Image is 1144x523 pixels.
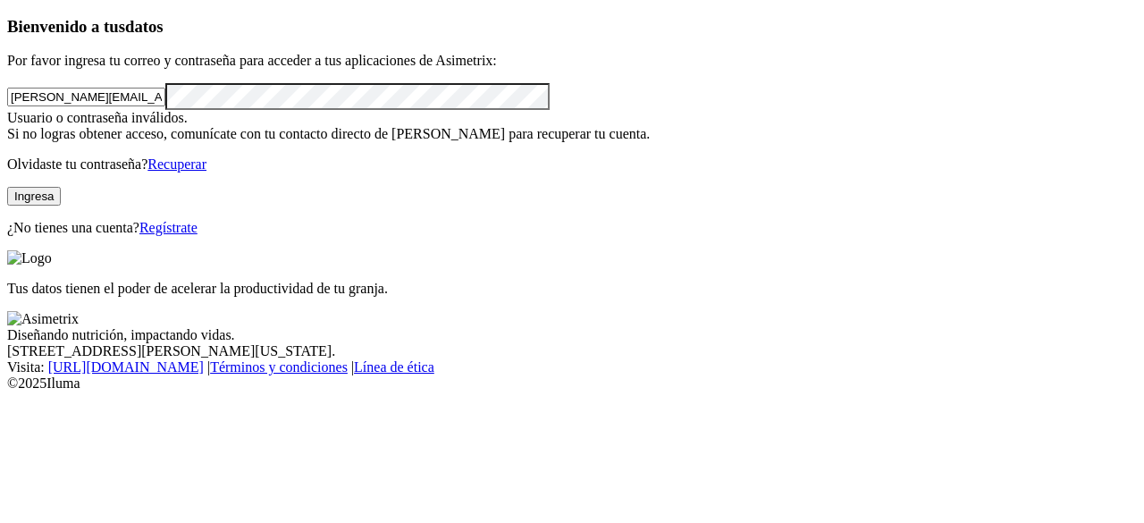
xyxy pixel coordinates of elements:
[7,281,1137,297] p: Tus datos tienen el poder de acelerar la productividad de tu granja.
[7,156,1137,173] p: Olvidaste tu contraseña?
[48,359,204,375] a: [URL][DOMAIN_NAME]
[139,220,198,235] a: Regístrate
[147,156,206,172] a: Recuperar
[210,359,348,375] a: Términos y condiciones
[7,250,52,266] img: Logo
[125,17,164,36] span: datos
[7,359,1137,375] div: Visita : | |
[7,88,165,106] input: Tu correo
[7,343,1137,359] div: [STREET_ADDRESS][PERSON_NAME][US_STATE].
[7,110,1137,142] div: Usuario o contraseña inválidos. Si no logras obtener acceso, comunícate con tu contacto directo d...
[7,375,1137,392] div: © 2025 Iluma
[7,327,1137,343] div: Diseñando nutrición, impactando vidas.
[7,187,61,206] button: Ingresa
[7,220,1137,236] p: ¿No tienes una cuenta?
[7,311,79,327] img: Asimetrix
[354,359,434,375] a: Línea de ética
[7,17,1137,37] h3: Bienvenido a tus
[7,53,1137,69] p: Por favor ingresa tu correo y contraseña para acceder a tus aplicaciones de Asimetrix:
